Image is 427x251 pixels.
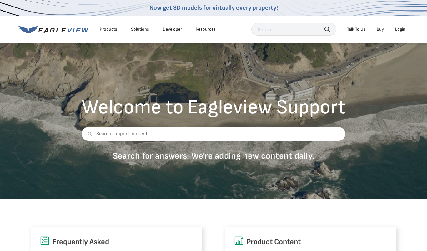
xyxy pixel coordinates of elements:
h2: Welcome to Eagleview Support [82,97,346,117]
a: Developer [163,27,182,32]
div: Resources [196,27,216,32]
div: Talk To Us [347,27,365,32]
div: Products [100,27,117,32]
a: Buy [377,27,384,32]
h6: Product Content [234,236,387,248]
h6: Frequently Asked [40,236,193,248]
input: Search support content [82,127,346,141]
div: Solutions [131,27,149,32]
a: Now get 3D models for virtually every property! [149,4,278,12]
input: Search [251,23,336,36]
p: Search for answers. We're adding new content daily. [82,150,346,161]
div: Login [395,27,405,32]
